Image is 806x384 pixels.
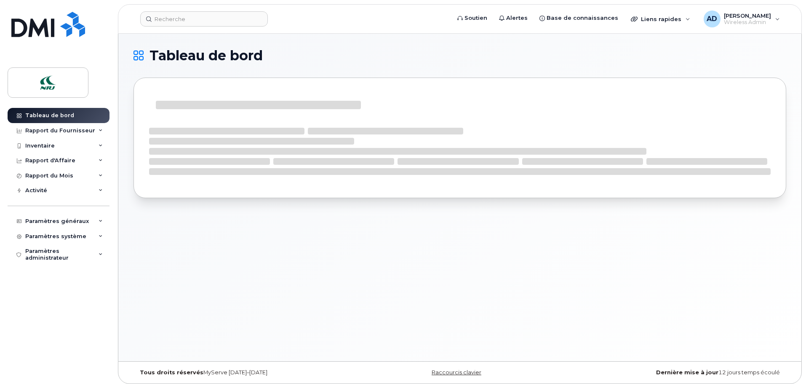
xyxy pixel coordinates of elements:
[149,49,263,62] span: Tableau de bord
[432,369,481,376] a: Raccourcis clavier
[133,369,351,376] div: MyServe [DATE]–[DATE]
[656,369,718,376] strong: Dernière mise à jour
[140,369,203,376] strong: Tous droits réservés
[568,369,786,376] div: 12 jours temps écoulé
